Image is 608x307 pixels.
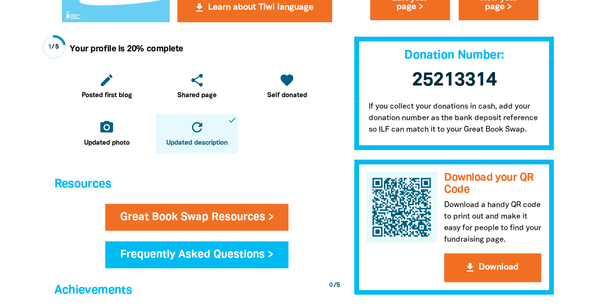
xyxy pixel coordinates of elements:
[70,45,183,53] strong: Your profile is 20% complete
[99,120,114,135] i: camera_alt
[444,172,541,196] h3: Download your QR Code
[156,114,238,154] a: refreshUpdated descriptiondone
[412,72,496,89] span: 25213314
[66,67,148,107] a: editPosted first blog
[228,116,236,124] i: done
[246,67,328,107] a: favoriteSelf donated
[189,73,205,88] i: share
[99,73,114,88] i: edit
[354,101,554,150] p: If you collect your donations in cash, add your donation number as the bank deposit reference so ...
[48,42,59,51] div: / 5
[329,282,333,288] span: 0
[329,281,340,290] div: / 5
[177,91,217,100] span: Shared page
[105,241,288,268] a: Frequently Asked Questions >
[48,44,52,49] span: 1
[66,114,148,154] a: camera_altUpdated photo
[54,281,340,300] h4: Achievements
[267,91,307,100] span: Self donated
[156,67,238,107] a: shareShared page
[444,253,541,282] button: get_appDownload
[279,73,295,88] i: favorite
[82,91,132,100] span: Posted first blog
[464,262,476,273] i: get_app
[84,138,130,148] span: Updated photo
[194,2,205,13] i: get_app
[105,204,289,231] a: Great Book Swap Resources >
[404,50,504,61] span: Donation Number:
[166,138,228,148] span: Updated description
[54,179,111,190] span: Resources
[189,120,205,135] i: refresh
